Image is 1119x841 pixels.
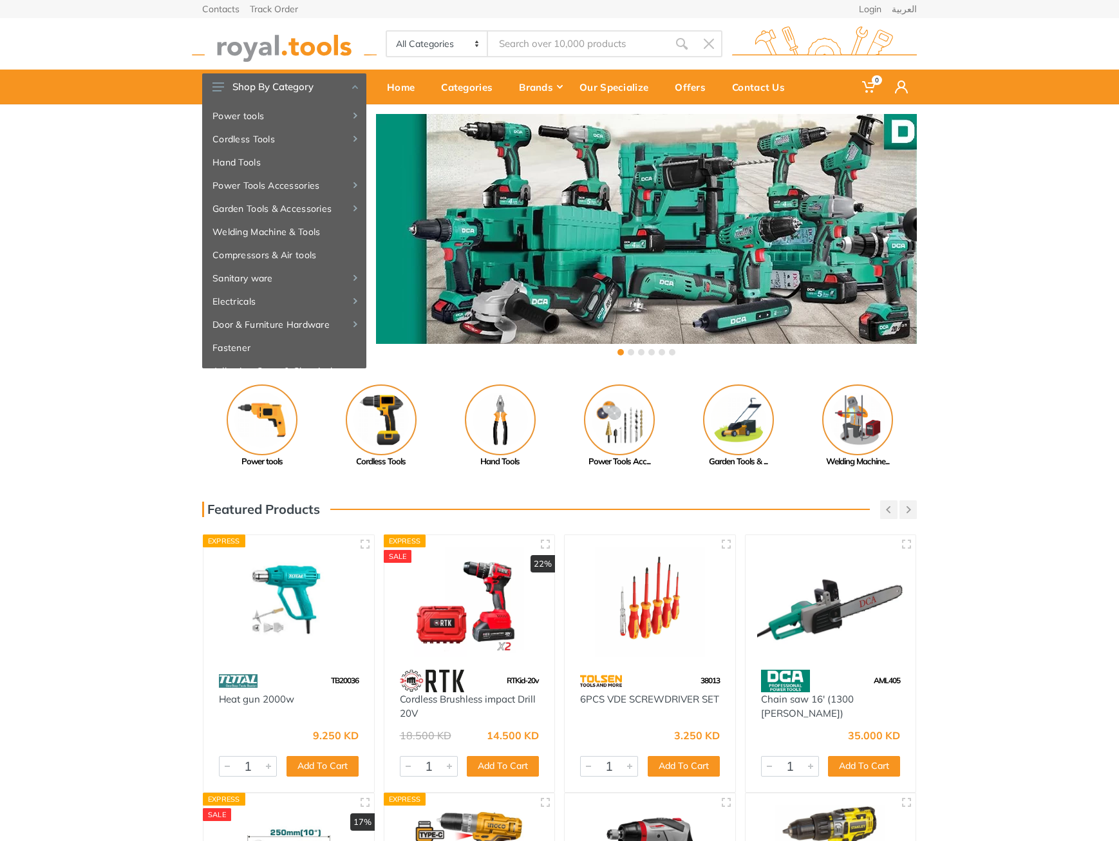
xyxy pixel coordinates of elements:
[400,670,464,692] img: 139.webp
[287,756,359,777] button: Add To Cart
[679,384,798,468] a: Garden Tools & ...
[215,547,362,657] img: Royal Tools - Heat gun 2000w
[331,676,359,685] span: TB20036
[465,384,536,455] img: Royal - Hand Tools
[203,534,245,547] div: Express
[874,676,900,685] span: AML405
[202,384,321,468] a: Power tools
[580,670,622,692] img: 64.webp
[192,26,377,62] img: royal.tools Logo
[321,455,440,468] div: Cordless Tools
[202,128,366,151] a: Cordless Tools
[202,220,366,243] a: Welding Machine & Tools
[396,547,543,657] img: Royal Tools - Cordless Brushless impact Drill 20V
[321,384,440,468] a: Cordless Tools
[227,384,297,455] img: Royal - Power tools
[346,384,417,455] img: Royal - Cordless Tools
[487,730,539,741] div: 14.500 KD
[378,70,432,104] a: Home
[350,813,375,831] div: 17%
[872,75,882,85] span: 0
[202,243,366,267] a: Compressors & Air tools
[202,502,320,517] h3: Featured Products
[757,547,905,657] img: Royal Tools - Chain saw 16' (1300 Watts)
[798,384,917,468] a: Welding Machine...
[674,730,720,741] div: 3.250 KD
[384,534,426,547] div: Express
[559,384,679,468] a: Power Tools Acc...
[202,73,366,100] button: Shop By Category
[507,676,539,685] span: RTKid-20v
[203,793,245,806] div: Express
[387,32,488,56] select: Category
[853,70,886,104] a: 0
[313,730,359,741] div: 9.250 KD
[570,73,666,100] div: Our Specialize
[761,670,810,692] img: 58.webp
[384,793,426,806] div: Express
[859,5,881,14] a: Login
[531,555,555,573] div: 22%
[202,455,321,468] div: Power tools
[219,693,294,705] a: Heat gun 2000w
[723,70,802,104] a: Contact Us
[510,73,570,100] div: Brands
[798,455,917,468] div: Welding Machine...
[202,359,366,383] a: Adhesive, Spray & Chemical
[202,290,366,313] a: Electricals
[467,756,539,777] button: Add To Cart
[666,73,723,100] div: Offers
[761,693,854,720] a: Chain saw 16' (1300 [PERSON_NAME])
[570,70,666,104] a: Our Specialize
[202,336,366,359] a: Fastener
[440,384,559,468] a: Hand Tools
[703,384,774,455] img: Royal - Garden Tools & Accessories
[202,5,240,14] a: Contacts
[202,151,366,174] a: Hand Tools
[378,73,432,100] div: Home
[559,455,679,468] div: Power Tools Acc...
[732,26,917,62] img: royal.tools Logo
[202,197,366,220] a: Garden Tools & Accessories
[400,693,536,720] a: Cordless Brushless impact Drill 20V
[202,174,366,197] a: Power Tools Accessories
[432,70,510,104] a: Categories
[892,5,917,14] a: العربية
[202,313,366,336] a: Door & Furniture Hardware
[828,756,900,777] button: Add To Cart
[202,104,366,128] a: Power tools
[666,70,723,104] a: Offers
[250,5,298,14] a: Track Order
[723,73,802,100] div: Contact Us
[584,384,655,455] img: Royal - Power Tools Accessories
[440,455,559,468] div: Hand Tools
[701,676,720,685] span: 38013
[400,730,451,741] div: 18.500 KD
[384,550,412,563] div: SALE
[848,730,900,741] div: 35.000 KD
[432,73,510,100] div: Categories
[648,756,720,777] button: Add To Cart
[580,693,719,705] a: 6PCS VDE SCREWDRIVER SET
[219,670,258,692] img: 86.webp
[576,547,724,657] img: Royal Tools - 6PCS VDE SCREWDRIVER SET
[488,30,668,57] input: Site search
[822,384,893,455] img: Royal - Welding Machine & Tools
[202,267,366,290] a: Sanitary ware
[203,808,231,821] div: SALE
[679,455,798,468] div: Garden Tools & ...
